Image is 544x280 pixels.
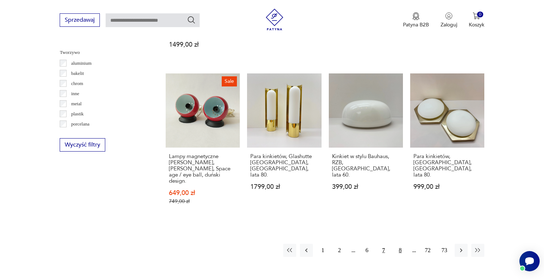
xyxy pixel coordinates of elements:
[361,244,374,257] button: 6
[247,73,321,219] a: Para kinkietów, Glashutte Limburg, Niemcy, lata 80.Para kinkietów, Glashutte [GEOGRAPHIC_DATA], [...
[412,12,420,20] img: Ikona medalu
[250,184,318,190] p: 1799,00 zł
[413,184,481,190] p: 999,00 zł
[394,244,407,257] button: 8
[71,130,86,138] p: porcelit
[166,73,240,219] a: SaleLampy magnetyczne Abo Randers, Frandsen, Space age / eye ball, duński design.Lampy magnetyczn...
[329,73,403,219] a: Kinkiet w stylu Bauhaus, RZB, Niemcy, lata 60.Kinkiet w stylu Bauhaus, RZB, [GEOGRAPHIC_DATA], la...
[169,190,237,196] p: 649,00 zł
[403,12,429,28] button: Patyna B2B
[438,244,451,257] button: 73
[187,16,196,24] button: Szukaj
[169,153,237,184] h3: Lampy magnetyczne [PERSON_NAME], [PERSON_NAME], Space age / eye ball, duński design.
[60,138,105,152] button: Wyczyść filtry
[469,12,484,28] button: 0Koszyk
[71,59,92,67] p: aluminium
[477,12,483,18] div: 0
[469,21,484,28] p: Koszyk
[71,90,79,98] p: inne
[403,12,429,28] a: Ikona medaluPatyna B2B
[421,244,434,257] button: 72
[377,244,390,257] button: 7
[410,73,484,219] a: Para kinkietów, N-Licht, Niemcy, lata 80.Para kinkietów, [GEOGRAPHIC_DATA], [GEOGRAPHIC_DATA], la...
[71,110,84,118] p: plastik
[332,35,400,42] p: 299,00 zł
[250,153,318,178] h3: Para kinkietów, Glashutte [GEOGRAPHIC_DATA], [GEOGRAPHIC_DATA], lata 80.
[332,184,400,190] p: 399,00 zł
[316,244,330,257] button: 1
[71,69,84,77] p: bakelit
[60,48,148,56] p: Tworzywo
[519,251,540,271] iframe: Smartsupp widget button
[403,21,429,28] p: Patyna B2B
[71,80,83,88] p: chrom
[71,120,90,128] p: porcelana
[413,35,481,42] p: 699,00 zł
[169,198,237,204] p: 749,00 zł
[169,42,237,48] p: 1499,00 zł
[441,12,457,28] button: Zaloguj
[60,13,100,27] button: Sprzedawaj
[333,244,346,257] button: 2
[71,100,82,108] p: metal
[332,153,400,178] h3: Kinkiet w stylu Bauhaus, RZB, [GEOGRAPHIC_DATA], lata 60.
[60,18,100,23] a: Sprzedawaj
[473,12,480,20] img: Ikona koszyka
[441,21,457,28] p: Zaloguj
[445,12,452,20] img: Ikonka użytkownika
[413,153,481,178] h3: Para kinkietów, [GEOGRAPHIC_DATA], [GEOGRAPHIC_DATA], lata 80.
[264,9,285,30] img: Patyna - sklep z meblami i dekoracjami vintage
